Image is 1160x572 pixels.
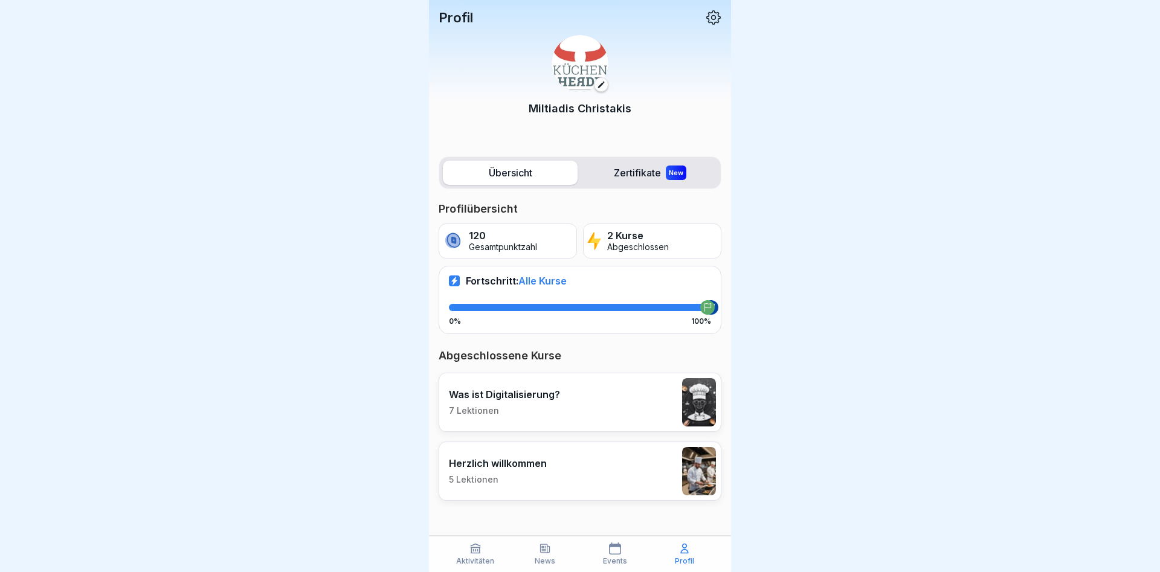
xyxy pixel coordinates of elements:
[587,231,601,251] img: lightning.svg
[443,161,578,185] label: Übersicht
[603,557,627,565] p: Events
[675,557,694,565] p: Profil
[449,457,547,469] p: Herzlich willkommen
[449,388,560,400] p: Was ist Digitalisierung?
[518,275,567,287] span: Alle Kurse
[552,35,608,92] img: vyjpw951skg073owmonln6kd.png
[456,557,494,565] p: Aktivitäten
[691,317,711,326] p: 100%
[469,242,537,252] p: Gesamtpunktzahl
[439,349,721,363] p: Abgeschlossene Kurse
[682,447,716,495] img: f6jfeywlzi46z76yezuzl69o.png
[443,231,463,251] img: coin.svg
[529,100,631,117] p: Miltiadis Christakis
[535,557,555,565] p: News
[682,378,716,426] img: y5x905sgboivdubjhbpi2xxs.png
[439,10,473,25] p: Profil
[439,202,721,216] p: Profilübersicht
[607,242,669,252] p: Abgeschlossen
[449,405,560,416] p: 7 Lektionen
[449,317,461,326] p: 0%
[449,474,547,485] p: 5 Lektionen
[582,161,717,185] label: Zertifikate
[439,373,721,432] a: Was ist Digitalisierung?7 Lektionen
[466,275,567,287] p: Fortschritt:
[666,165,686,180] div: New
[607,230,669,242] p: 2 Kurse
[469,230,537,242] p: 120
[439,442,721,501] a: Herzlich willkommen5 Lektionen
